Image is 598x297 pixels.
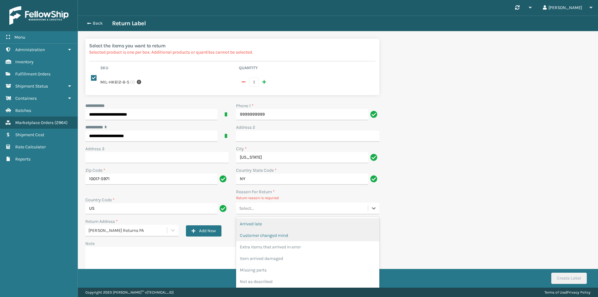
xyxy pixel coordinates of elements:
[239,205,254,212] div: Select...
[112,20,146,27] h3: Return Label
[544,290,566,295] a: Terms of Use
[85,167,105,174] label: Zip Code
[236,218,379,230] div: Arrived late
[236,195,379,201] p: Return reason is required
[15,108,31,113] span: Batches
[15,47,45,52] span: Administration
[9,6,69,25] img: logo
[567,290,591,295] a: Privacy Policy
[85,197,115,203] label: Country Code
[236,189,275,195] label: Reason For Return
[236,276,379,287] div: Not as described
[15,59,34,65] span: Inventory
[15,71,50,77] span: Fulfillment Orders
[15,84,48,89] span: Shipment Status
[85,241,95,246] label: Note
[88,227,168,234] div: [PERSON_NAME] Returns PA
[236,241,379,253] div: Extra items that arrived in error
[15,144,46,150] span: Rate Calculator
[14,35,25,40] span: Menu
[98,65,237,73] th: Sku
[83,21,112,26] button: Back
[85,146,104,152] label: Address 3
[55,120,68,125] span: ( 2964 )
[236,264,379,276] div: Missing parts
[236,124,255,131] label: Address 2
[15,96,37,101] span: Containers
[237,65,376,73] th: Quantity
[100,79,129,85] label: MIL-HK612-6-S
[89,42,376,49] h2: Select the items you want to return
[236,146,247,152] label: City
[15,120,54,125] span: Marketplace Orders
[130,79,135,85] span: ( 1 )
[236,167,277,174] label: Country State Code
[15,132,44,137] span: Shipment Cost
[551,273,587,284] button: Create Label
[186,225,221,237] button: Add New
[89,49,376,55] p: Selected product is one per box. Additional products or quantites cannot be selected.
[85,288,173,297] p: Copyright 2023 [PERSON_NAME]™ v [TECHNICAL_ID]
[236,103,254,109] label: Phone 1
[544,288,591,297] div: |
[15,156,31,162] span: Reports
[236,253,379,264] div: Item arrived damaged
[236,230,379,241] div: Customer changed mind
[85,218,118,225] label: Return Address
